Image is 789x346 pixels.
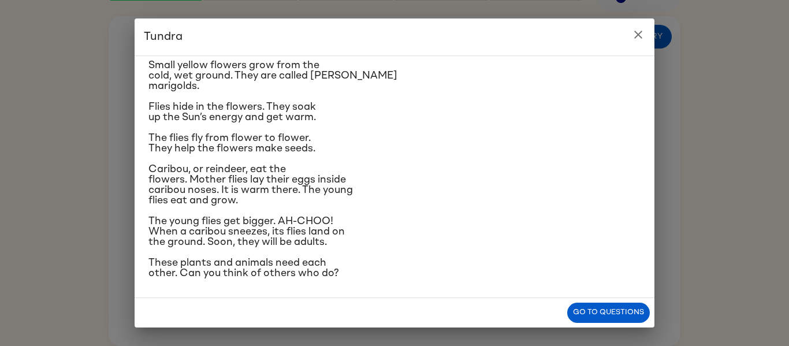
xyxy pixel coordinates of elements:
h2: Tundra [135,18,654,55]
span: Flies hide in the flowers. They soak up the Sun’s energy and get warm. [148,102,316,122]
button: Go to questions [567,303,650,323]
span: These plants and animals need each other. Can you think of others who do? [148,258,339,278]
button: close [627,23,650,46]
span: Caribou, or reindeer, eat the flowers. Mother flies lay their eggs inside caribou noses. It is wa... [148,164,353,206]
span: The young flies get bigger. AH-CHOO! When a caribou sneezes, its flies land on the ground. Soon, ... [148,216,345,247]
span: The flies fly from flower to flower. They help the flowers make seeds. [148,133,315,154]
span: Small yellow flowers grow from the cold, wet ground. They are called [PERSON_NAME] marigolds. [148,60,397,91]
